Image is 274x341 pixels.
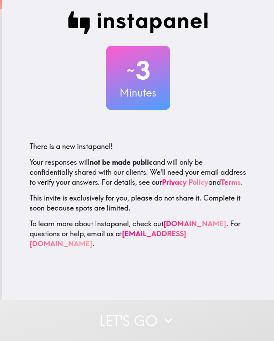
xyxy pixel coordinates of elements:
[30,219,247,249] p: To learn more about Instapanel, check out . For questions or help, email us at .
[30,157,247,187] p: Your responses will and will only be confidentially shared with our clients. We'll need your emai...
[106,56,170,85] h2: 3
[162,178,208,187] a: Privacy Policy
[163,219,226,228] a: [DOMAIN_NAME]
[106,85,170,100] h3: Minutes
[30,229,186,248] a: [EMAIL_ADDRESS][DOMAIN_NAME]
[68,11,208,34] img: Instapanel
[90,158,153,167] b: not be made public
[30,142,113,151] span: There is a new instapanel!
[30,193,247,213] p: This invite is exclusively for you, please do not share it. Complete it soon because spots are li...
[221,178,241,187] a: Terms
[126,60,136,81] span: ~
